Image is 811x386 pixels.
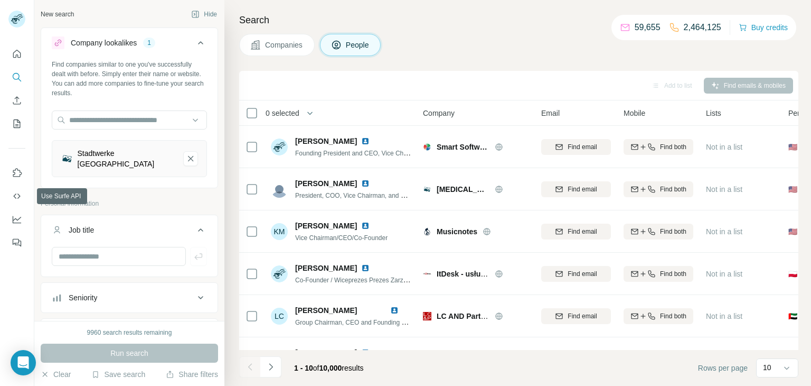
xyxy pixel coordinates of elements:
[624,108,645,118] span: Mobile
[166,369,218,380] button: Share filters
[41,30,218,60] button: Company lookalikes1
[541,308,611,324] button: Find email
[295,220,357,231] span: [PERSON_NAME]
[660,311,686,321] span: Find both
[143,38,155,48] div: 1
[437,142,489,152] span: Smart Software
[361,348,370,357] img: LinkedIn logo
[437,184,489,195] span: [MEDICAL_DATA] Check Labs
[788,184,797,195] span: 🇺🇸
[788,311,797,321] span: 🇦🇪
[437,226,477,237] span: Musicnotes
[706,108,721,118] span: Lists
[437,270,568,278] span: ItDesk - usługi informatyczne dla firm
[423,270,431,278] img: Logo of ItDesk - usługi informatyczne dla firm
[739,20,788,35] button: Buy credits
[437,312,630,320] span: LC AND Partners Project Management and Engineering
[271,265,288,282] img: Avatar
[8,68,25,87] button: Search
[8,210,25,229] button: Dashboard
[266,108,299,118] span: 0 selected
[8,91,25,110] button: Enrich CSV
[706,312,742,320] span: Not in a list
[295,234,388,242] span: Vice Chairman/CEO/Co-Founder
[706,143,742,151] span: Not in a list
[41,199,218,208] p: Personal information
[423,312,431,320] img: Logo of LC AND Partners Project Management and Engineering
[684,21,721,34] p: 2,464,125
[239,13,798,27] h4: Search
[568,185,597,194] span: Find email
[41,10,74,19] div: New search
[568,142,597,152] span: Find email
[295,347,357,358] span: [PERSON_NAME]
[183,151,198,166] button: Stadtwerke Bad Aibling-remove-button
[271,223,288,240] div: KM
[8,44,25,63] button: Quick start
[271,139,288,155] img: Avatar
[624,308,693,324] button: Find both
[8,187,25,206] button: Use Surfe API
[295,275,536,284] span: Co-Founder / Wiceprezes Prezes Zarządu / Dyrektor ds. administracyjno finansowych
[295,136,357,146] span: [PERSON_NAME]
[423,108,455,118] span: Company
[423,227,431,236] img: Logo of Musicnotes
[52,60,207,98] div: Find companies similar to one you've successfully dealt with before. Simply enter their name or w...
[260,356,281,378] button: Navigate to next page
[69,225,94,235] div: Job title
[706,227,742,236] span: Not in a list
[361,264,370,272] img: LinkedIn logo
[78,148,175,169] div: Stadtwerke [GEOGRAPHIC_DATA]
[763,362,771,373] p: 10
[41,369,71,380] button: Clear
[788,269,797,279] span: 🇵🇱
[346,40,370,50] span: People
[788,226,797,237] span: 🇺🇸
[61,152,73,165] img: Stadtwerke Bad Aibling-logo
[265,40,304,50] span: Companies
[361,137,370,145] img: LinkedIn logo
[41,217,218,247] button: Job title
[541,224,611,240] button: Find email
[295,178,357,189] span: [PERSON_NAME]
[541,139,611,155] button: Find email
[295,306,357,315] span: [PERSON_NAME]
[541,181,611,197] button: Find email
[8,233,25,252] button: Feedback
[271,350,288,367] img: Avatar
[87,328,172,337] div: 9960 search results remaining
[11,350,36,375] div: Open Intercom Messenger
[295,191,425,199] span: President, COO, Vice Chairman, and Founder
[8,114,25,133] button: My lists
[706,270,742,278] span: Not in a list
[423,185,431,194] img: Logo of Cancer Check Labs
[624,224,693,240] button: Find both
[295,263,357,273] span: [PERSON_NAME]
[390,306,399,315] img: LinkedIn logo
[295,318,422,326] span: Group Chairman, CEO and Founding Partner
[635,21,661,34] p: 59,655
[568,269,597,279] span: Find email
[361,179,370,188] img: LinkedIn logo
[41,285,218,310] button: Seniority
[624,181,693,197] button: Find both
[660,227,686,236] span: Find both
[294,364,313,372] span: 1 - 10
[423,143,431,151] img: Logo of Smart Software
[295,149,423,157] span: Founding President and CEO, Vice Chairman
[624,139,693,155] button: Find both
[788,142,797,152] span: 🇺🇸
[660,142,686,152] span: Find both
[568,311,597,321] span: Find email
[69,292,97,303] div: Seniority
[568,227,597,236] span: Find email
[660,185,686,194] span: Find both
[313,364,319,372] span: of
[294,364,364,372] span: results
[698,363,748,373] span: Rows per page
[541,266,611,282] button: Find email
[184,6,224,22] button: Hide
[91,369,145,380] button: Save search
[361,222,370,230] img: LinkedIn logo
[271,181,288,198] img: Avatar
